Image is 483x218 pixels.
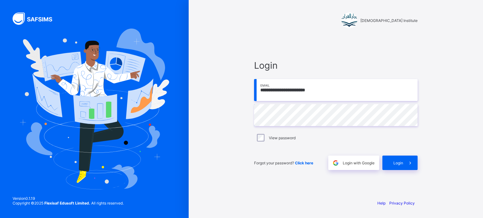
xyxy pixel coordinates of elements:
[269,136,296,140] label: View password
[44,201,90,205] strong: Flexisaf Edusoft Limited.
[19,29,169,189] img: Hero Image
[295,161,313,165] a: Click here
[254,60,418,71] span: Login
[332,159,339,167] img: google.396cfc9801f0270233282035f929180a.svg
[389,201,415,205] a: Privacy Policy
[393,161,403,165] span: Login
[13,201,124,205] span: Copyright © 2025 All rights reserved.
[13,196,124,201] span: Version 0.1.19
[254,161,313,165] span: Forgot your password?
[360,18,418,23] span: [DEMOGRAPHIC_DATA] Institute
[343,161,375,165] span: Login with Google
[377,201,386,205] a: Help
[13,13,60,25] img: SAFSIMS Logo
